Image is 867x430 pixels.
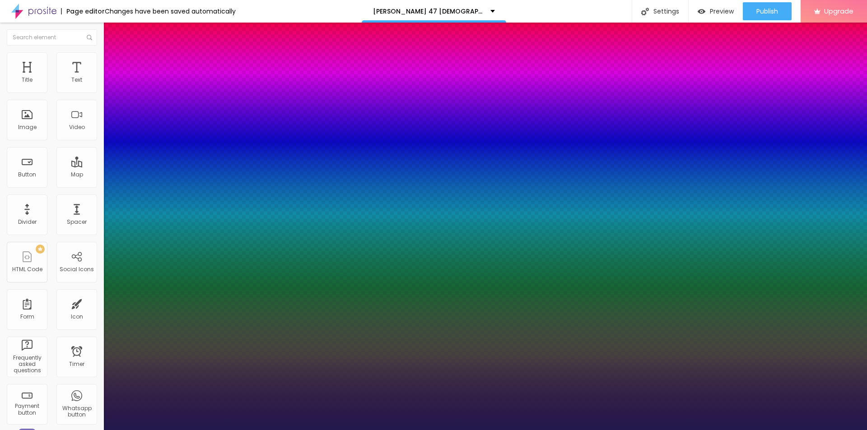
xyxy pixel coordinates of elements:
p: [PERSON_NAME] 47 [DEMOGRAPHIC_DATA][MEDICAL_DATA] [373,8,484,14]
div: Payment button [9,403,45,416]
div: Icon [71,314,83,320]
div: Whatsapp button [59,405,94,418]
button: Publish [743,2,792,20]
div: Spacer [67,219,87,225]
div: Divider [18,219,37,225]
div: HTML Code [12,266,42,273]
div: Map [71,171,83,178]
div: Title [22,77,33,83]
div: Page editor [61,8,105,14]
div: Text [71,77,82,83]
div: Changes have been saved automatically [105,8,236,14]
input: Search element [7,29,97,46]
img: Icone [641,8,649,15]
div: Frequently asked questions [9,355,45,374]
img: view-1.svg [698,8,705,15]
span: Preview [710,8,734,15]
span: Upgrade [824,7,853,15]
div: Button [18,171,36,178]
div: Timer [69,361,84,367]
button: Preview [689,2,743,20]
div: Video [69,124,85,130]
div: Form [20,314,34,320]
img: Icone [87,35,92,40]
div: Image [18,124,37,130]
div: Social Icons [60,266,94,273]
span: Publish [756,8,778,15]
